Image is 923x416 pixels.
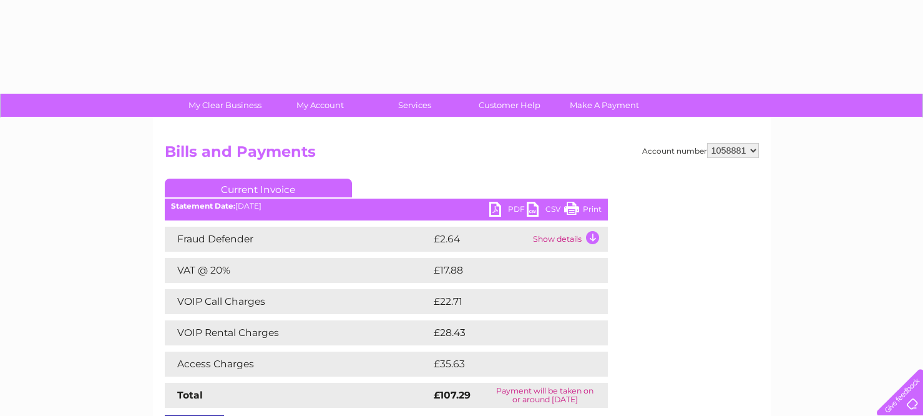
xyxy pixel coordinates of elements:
a: PDF [489,202,527,220]
a: Print [564,202,602,220]
div: [DATE] [165,202,608,210]
strong: £107.29 [434,389,471,401]
td: Payment will be taken on or around [DATE] [482,383,608,408]
td: Fraud Defender [165,227,431,252]
td: Access Charges [165,352,431,377]
td: VOIP Rental Charges [165,320,431,345]
td: £35.63 [431,352,582,377]
div: Account number [642,143,759,158]
b: Statement Date: [171,201,235,210]
a: Make A Payment [553,94,656,117]
a: Current Invoice [165,179,352,197]
td: Show details [530,227,608,252]
a: My Account [268,94,371,117]
td: £22.71 [431,289,581,314]
td: VOIP Call Charges [165,289,431,314]
td: £2.64 [431,227,530,252]
td: VAT @ 20% [165,258,431,283]
a: Customer Help [458,94,561,117]
a: Services [363,94,466,117]
h2: Bills and Payments [165,143,759,167]
strong: Total [177,389,203,401]
td: £28.43 [431,320,583,345]
td: £17.88 [431,258,582,283]
a: My Clear Business [173,94,276,117]
a: CSV [527,202,564,220]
